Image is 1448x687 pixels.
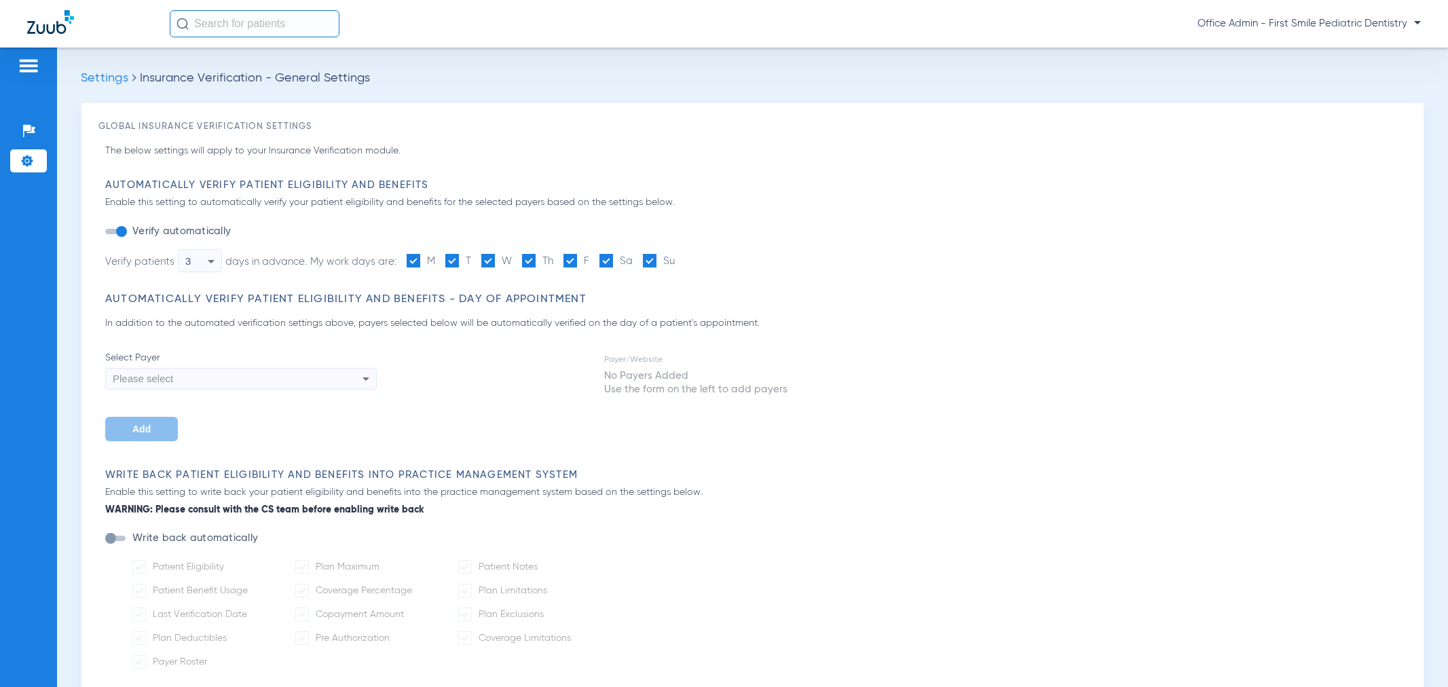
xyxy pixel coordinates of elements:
[643,254,675,269] label: Su
[132,424,151,434] span: Add
[105,293,1407,306] h3: Automatically Verify Patient Eligibility and Benefits - Day of Appointment
[98,120,1407,134] h3: Global Insurance Verification Settings
[479,633,571,643] span: Coverage Limitations
[407,254,435,269] label: M
[18,58,39,74] img: hamburger-icon
[153,633,227,643] span: Plan Deductibles
[316,586,412,595] span: Coverage Percentage
[153,657,207,667] span: Payer Roster
[153,562,224,572] span: Patient Eligibility
[316,633,390,643] span: Pre Authorization
[130,225,231,238] label: Verify automatically
[481,254,512,269] label: W
[105,179,1407,192] h3: Automatically Verify Patient Eligibility and Benefits
[479,562,538,572] span: Patient Notes
[105,196,1407,210] p: Enable this setting to automatically verify your patient eligibility and benefits for the selecte...
[479,586,547,595] span: Plan Limitations
[563,254,589,269] label: F
[113,373,173,384] span: Please select
[604,369,788,397] td: No Payers Added Use the form on the left to add payers
[153,586,248,595] span: Patient Benefit Usage
[153,610,247,619] span: Last Verification Date
[522,254,553,269] label: Th
[130,532,258,545] label: Write back automatically
[140,72,370,84] span: Insurance Verification - General Settings
[105,316,1407,331] p: In addition to the automated verification settings above, payers selected below will be automatic...
[599,254,633,269] label: Sa
[105,485,1407,517] p: Enable this setting to write back your patient eligibility and benefits into the practice managem...
[445,254,471,269] label: T
[316,562,379,572] span: Plan Maximum
[185,255,191,267] span: 3
[604,352,788,367] td: Payer/Website
[479,610,544,619] span: Plan Exclusions
[316,610,404,619] span: Copayment Amount
[81,72,128,84] span: Settings
[177,18,189,30] img: Search Icon
[105,417,178,441] button: Add
[105,144,1407,158] p: The below settings will apply to your Insurance Verification module.
[27,10,74,34] img: Zuub Logo
[105,351,377,365] span: Select Payer
[105,468,1407,482] h3: Write Back Patient Eligibility and Benefits Into Practice Management System
[105,249,307,272] div: Verify patients days in advance.
[310,257,396,267] span: My work days are:
[170,10,339,37] input: Search for patients
[105,503,1407,517] b: WARNING: Please consult with the CS team before enabling write back
[1198,17,1421,31] span: Office Admin - First Smile Pediatric Dentistry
